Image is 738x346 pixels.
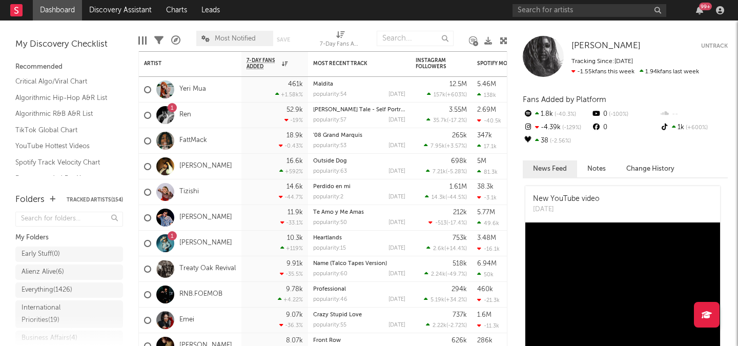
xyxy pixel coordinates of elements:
a: [PERSON_NAME] [571,41,641,51]
div: -3.1k [477,194,497,201]
div: -19 % [284,117,303,124]
span: 35.7k [433,118,447,124]
div: 50k [477,271,494,278]
div: -33.1 % [280,219,303,226]
a: Spotify Track Velocity Chart [15,157,113,168]
span: 2.22k [433,323,446,329]
input: Search for artists [512,4,666,17]
button: Save [277,37,290,43]
div: Folders [15,194,45,206]
div: Spotify Monthly Listeners [477,60,554,67]
div: A&R Pipeline [171,26,180,55]
div: Filters [154,26,163,55]
a: [PERSON_NAME] [179,162,232,171]
span: -2.56 % [548,138,571,144]
div: 38.3k [477,184,494,190]
div: 16.6k [286,158,303,165]
div: Recommended [15,61,123,73]
div: Name (Talco Tapes Version) [313,261,405,267]
span: Fans Added by Platform [523,96,606,104]
div: 0 [591,108,659,121]
div: +1.58k % [275,91,303,98]
a: International Priorities(19) [15,300,123,328]
div: Early Stuff ( 0 ) [22,248,60,260]
div: [DATE] [388,92,405,97]
div: popularity: 54 [313,92,347,97]
a: Outside Dog [313,158,347,164]
span: -17.2 % [448,118,465,124]
div: Professional [313,287,405,292]
span: 7-Day Fans Added [247,57,279,70]
a: FattMack [179,136,207,145]
a: Early Stuff(0) [15,247,123,262]
span: +14.4 % [446,246,465,252]
a: Alienz Alive(6) [15,264,123,280]
div: -35.5 % [280,271,303,277]
div: 347k [477,132,492,139]
a: '08 Grand Marquis [313,133,362,138]
div: +592 % [279,168,303,175]
button: Tracked Artists(154) [67,197,123,202]
a: [PERSON_NAME] [179,239,232,248]
div: Crazy Stupid Love [313,312,405,318]
div: [DATE] [388,246,405,251]
button: Untrack [701,41,728,51]
a: Tizishi [179,188,199,196]
a: RNB.FOEMOB [179,290,222,299]
div: ( ) [427,91,467,98]
a: TikTok Global Chart [15,125,113,136]
a: [PERSON_NAME] Tale - Self Portrait [313,107,407,113]
div: -0.43 % [279,143,303,149]
a: Recommended For You [15,173,113,184]
div: 5.77M [477,209,495,216]
div: +4.22 % [278,296,303,303]
span: 1.94k fans last week [571,69,699,75]
div: popularity: 50 [313,220,347,226]
span: -5.28 % [447,169,465,175]
div: 49.6k [477,220,499,227]
a: Critical Algo/Viral Chart [15,76,113,87]
a: Name (Talco Tapes Version) [313,261,387,267]
div: Maldita [313,82,405,87]
span: Tracking Since: [DATE] [571,58,633,65]
div: -21.3k [477,297,500,303]
div: Front Row [313,338,405,343]
span: [PERSON_NAME] [571,42,641,50]
div: 9.78k [286,286,303,293]
div: Te Amo y Me Amas [313,210,405,215]
a: Treaty Oak Revival [179,264,236,273]
div: -- [660,108,728,121]
div: [DATE] [388,143,405,149]
div: 461k [288,81,303,88]
div: [DATE] [388,271,405,277]
button: News Feed [523,160,577,177]
div: 11.9k [288,209,303,216]
div: ( ) [426,117,467,124]
div: 138k [477,92,496,98]
a: Emei [179,316,194,324]
div: 1.61M [449,184,467,190]
div: Most Recent Track [313,60,390,67]
div: [DATE] [388,117,405,123]
div: 8.07k [286,337,303,344]
div: popularity: 46 [313,297,347,302]
div: 18.9k [286,132,303,139]
div: 7-Day Fans Added (7-Day Fans Added) [320,38,361,51]
div: 212k [453,209,467,216]
span: -513 [435,220,446,226]
div: -11.3k [477,322,499,329]
div: 5.46M [477,81,496,88]
a: Front Row [313,338,341,343]
a: Algorithmic R&B A&R List [15,108,113,119]
div: 9.91k [286,260,303,267]
div: 286k [477,337,493,344]
div: 1.6M [477,312,491,318]
div: 698k [451,158,467,165]
div: popularity: 53 [313,143,346,149]
div: popularity: 57 [313,117,346,123]
div: 52.9k [286,107,303,113]
a: Algorithmic Hip-Hop A&R List [15,92,113,104]
span: -1.55k fans this week [571,69,634,75]
div: popularity: 63 [313,169,347,174]
div: 518k [453,260,467,267]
